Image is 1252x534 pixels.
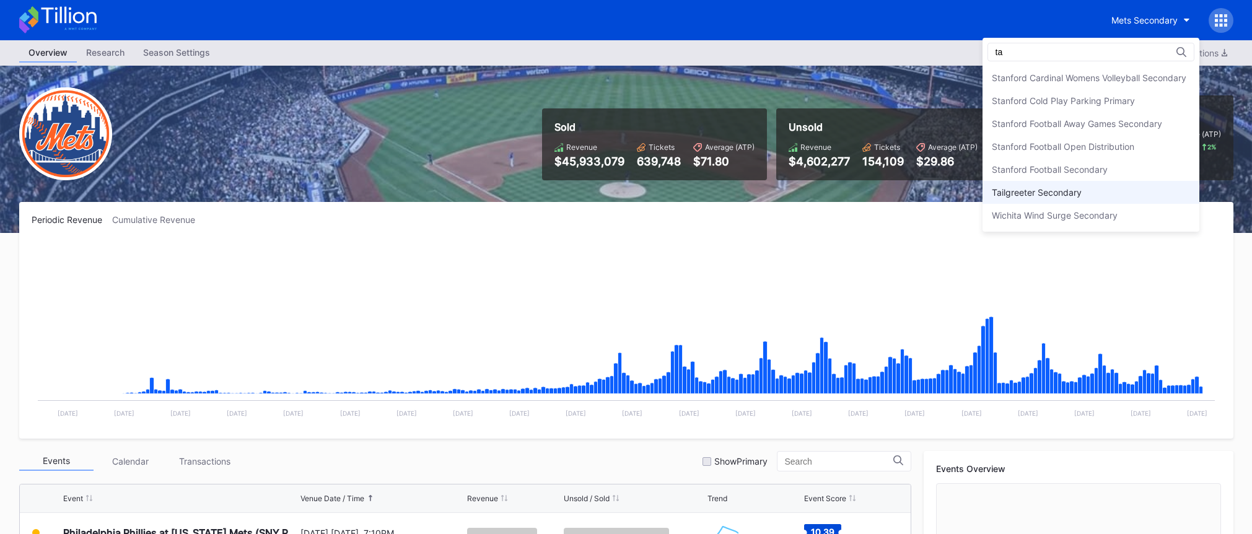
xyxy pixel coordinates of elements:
[992,118,1162,129] div: Stanford Football Away Games Secondary
[992,72,1186,83] div: Stanford Cardinal Womens Volleyball Secondary
[992,187,1082,198] div: Tailgreeter Secondary
[996,47,1104,57] input: Search
[992,210,1118,221] div: Wichita Wind Surge Secondary
[992,95,1135,106] div: Stanford Cold Play Parking Primary
[992,164,1108,175] div: Stanford Football Secondary
[992,141,1134,152] div: Stanford Football Open Distribution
